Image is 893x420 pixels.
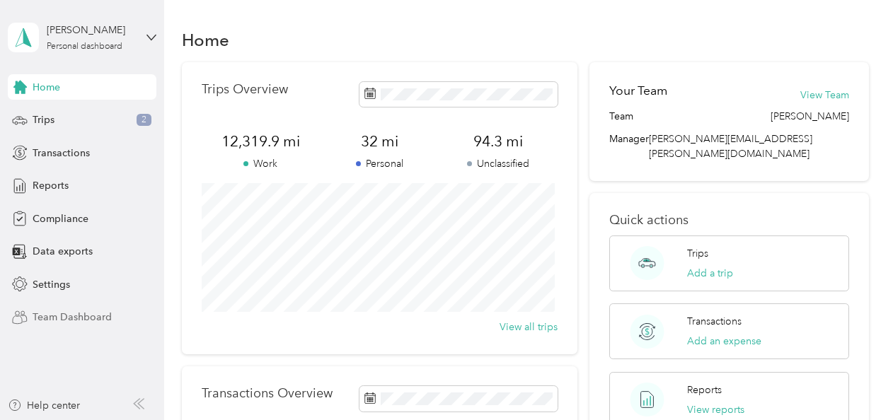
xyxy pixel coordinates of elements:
[33,178,69,193] span: Reports
[202,132,321,151] span: 12,319.9 mi
[609,82,667,100] h2: Your Team
[771,109,849,124] span: [PERSON_NAME]
[47,23,135,37] div: [PERSON_NAME]
[33,211,88,226] span: Compliance
[8,398,80,413] button: Help center
[33,277,70,292] span: Settings
[320,132,439,151] span: 32 mi
[687,314,742,329] p: Transactions
[33,80,60,95] span: Home
[687,383,722,397] p: Reports
[182,33,229,47] h1: Home
[33,310,112,325] span: Team Dashboard
[47,42,122,51] div: Personal dashboard
[202,386,333,401] p: Transactions Overview
[814,341,893,420] iframe: Everlance-gr Chat Button Frame
[33,244,93,259] span: Data exports
[687,402,744,417] button: View reports
[500,320,558,334] button: View all trips
[202,82,288,97] p: Trips Overview
[439,132,558,151] span: 94.3 mi
[687,246,708,261] p: Trips
[137,114,151,127] span: 2
[649,133,812,160] span: [PERSON_NAME][EMAIL_ADDRESS][PERSON_NAME][DOMAIN_NAME]
[687,334,761,349] button: Add an expense
[609,213,848,228] p: Quick actions
[439,156,558,171] p: Unclassified
[609,132,649,161] span: Manager
[609,109,633,124] span: Team
[320,156,439,171] p: Personal
[33,146,90,161] span: Transactions
[33,112,54,127] span: Trips
[202,156,321,171] p: Work
[800,88,849,103] button: View Team
[687,266,733,281] button: Add a trip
